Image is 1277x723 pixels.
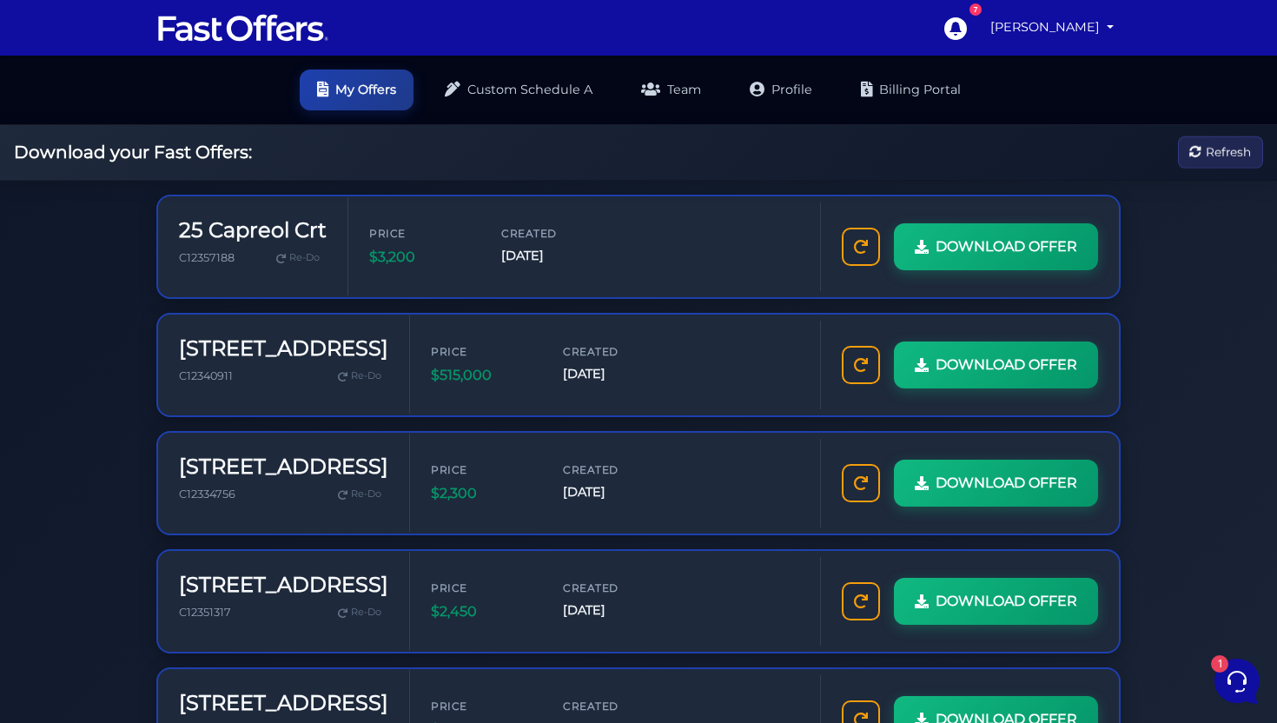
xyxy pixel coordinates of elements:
span: Created [563,461,667,478]
span: Fast Offers [73,125,275,143]
span: Re-Do [351,368,381,384]
h2: Hello [PERSON_NAME] 👋 [14,14,292,70]
a: DOWNLOAD OFFER [894,460,1098,507]
a: 7 [935,8,975,48]
input: Search for an Article... [39,351,284,368]
span: Price [431,698,535,714]
a: Fast OffersYou:Thanks! :)[DATE] [21,118,327,170]
p: [DATE] [286,125,320,141]
span: Created [501,225,605,242]
a: Open Help Center [216,314,320,328]
a: DOWNLOAD OFFER [894,342,1098,388]
span: DOWNLOAD OFFER [936,472,1077,494]
a: My Offers [300,70,414,110]
a: Re-Do [331,365,388,388]
a: Re-Do [331,601,388,624]
a: Fast Offers SupportHi [PERSON_NAME], sorry about the delay, I've gone ahead and refunded you your... [21,185,327,237]
span: $2,450 [431,600,535,623]
span: C12334756 [179,488,235,501]
span: Created [563,580,667,596]
div: 7 [969,3,982,16]
p: You: Thanks! :) [73,146,275,163]
a: DOWNLOAD OFFER [894,223,1098,270]
span: Price [431,461,535,478]
a: Profile [732,70,830,110]
p: [DATE] [286,192,320,208]
span: Created [563,698,667,714]
a: Re-Do [331,483,388,506]
span: $3,200 [369,246,473,269]
span: C12357188 [179,251,235,264]
span: C12351317 [179,606,231,619]
p: Help [269,582,292,598]
button: Start a Conversation [28,244,320,279]
a: Team [624,70,718,110]
span: Re-Do [289,250,320,266]
a: DOWNLOAD OFFER [894,578,1098,625]
span: DOWNLOAD OFFER [936,235,1077,258]
button: Help [227,558,334,598]
span: Refresh [1206,143,1251,162]
span: Created [563,343,667,360]
a: See all [281,97,320,111]
img: dark [29,134,50,155]
span: Fast Offers Support [73,192,275,209]
h3: [STREET_ADDRESS] [179,573,388,598]
h3: [STREET_ADDRESS] [179,336,388,361]
span: [DATE] [563,482,667,502]
span: C12340911 [179,369,233,382]
span: Price [431,580,535,596]
p: Home [52,582,82,598]
span: Price [431,343,535,360]
span: 1 [174,556,186,568]
span: Price [369,225,473,242]
p: Messages [149,582,199,598]
span: $515,000 [431,364,535,387]
span: Start a Conversation [125,255,243,269]
img: dark [28,194,63,229]
span: Your Conversations [28,97,141,111]
h3: [STREET_ADDRESS] [179,454,388,480]
h2: Download your Fast Offers: [14,142,252,163]
span: [DATE] [563,600,667,620]
span: [DATE] [501,246,605,266]
h3: [STREET_ADDRESS] [179,691,388,716]
button: Home [14,558,121,598]
a: Billing Portal [844,70,978,110]
a: [PERSON_NAME] [983,10,1121,44]
iframe: Customerly Messenger Launcher [1211,655,1263,707]
a: Custom Schedule A [427,70,610,110]
span: DOWNLOAD OFFER [936,590,1077,613]
span: Re-Do [351,605,381,620]
span: Re-Do [351,487,381,502]
button: 1Messages [121,558,228,598]
p: Hi [PERSON_NAME], sorry about the delay, I've gone ahead and refunded you your last payment, and ... [73,213,275,230]
span: [DATE] [563,364,667,384]
span: Find an Answer [28,314,118,328]
h3: 25 Capreol Crt [179,218,327,243]
span: DOWNLOAD OFFER [936,354,1077,376]
span: $2,300 [431,482,535,505]
button: Refresh [1178,136,1263,169]
img: dark [41,134,62,155]
a: Re-Do [269,247,327,269]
